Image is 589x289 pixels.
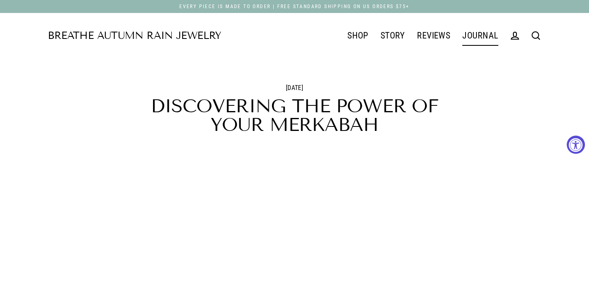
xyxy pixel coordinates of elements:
[456,26,504,46] a: JOURNAL
[143,97,447,134] h1: Discovering the Power of Your Merkabah
[286,84,304,92] time: [DATE]
[374,26,411,46] a: STORY
[48,31,221,41] a: Breathe Autumn Rain Jewelry
[341,26,374,46] a: SHOP
[567,135,585,154] button: Accessibility Widget, click to open
[221,25,504,46] div: Primary
[411,26,456,46] a: REVIEWS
